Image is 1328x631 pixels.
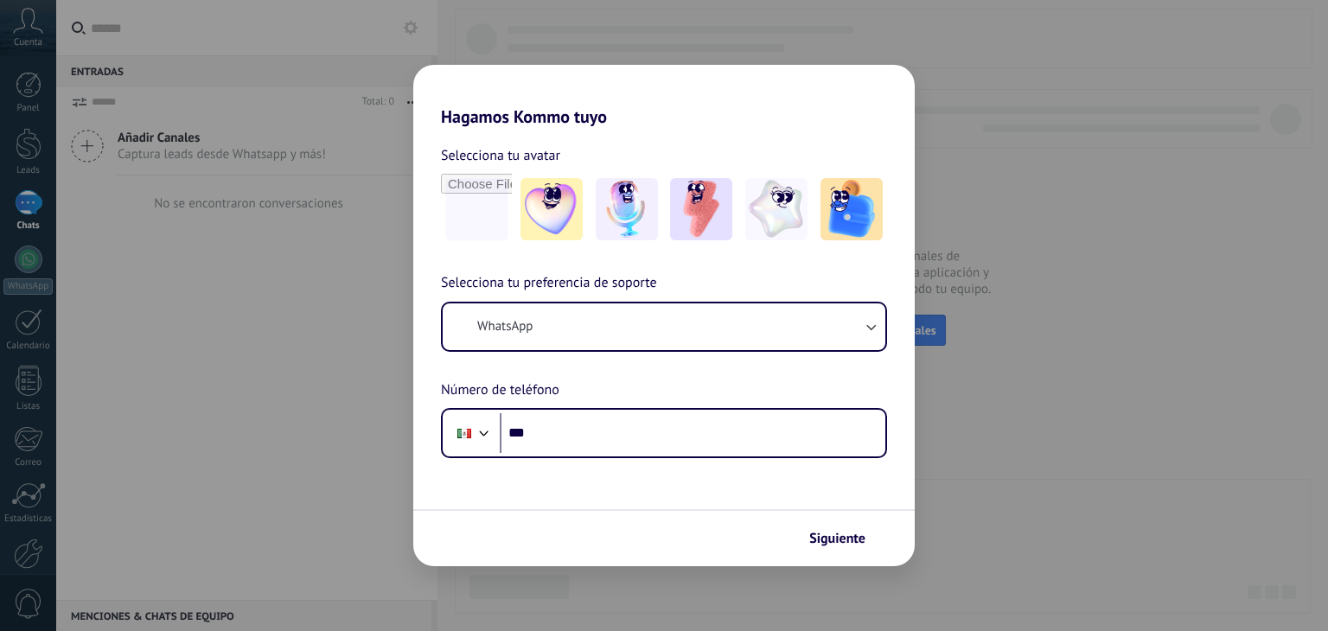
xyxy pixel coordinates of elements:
[413,65,915,127] h2: Hagamos Kommo tuyo
[443,303,885,350] button: WhatsApp
[596,178,658,240] img: -2.jpeg
[820,178,883,240] img: -5.jpeg
[448,415,481,451] div: Mexico: + 52
[441,272,657,295] span: Selecciona tu preferencia de soporte
[520,178,583,240] img: -1.jpeg
[441,379,559,402] span: Número de teléfono
[441,144,560,167] span: Selecciona tu avatar
[670,178,732,240] img: -3.jpeg
[477,318,533,335] span: WhatsApp
[745,178,808,240] img: -4.jpeg
[801,524,889,553] button: Siguiente
[809,532,865,545] span: Siguiente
